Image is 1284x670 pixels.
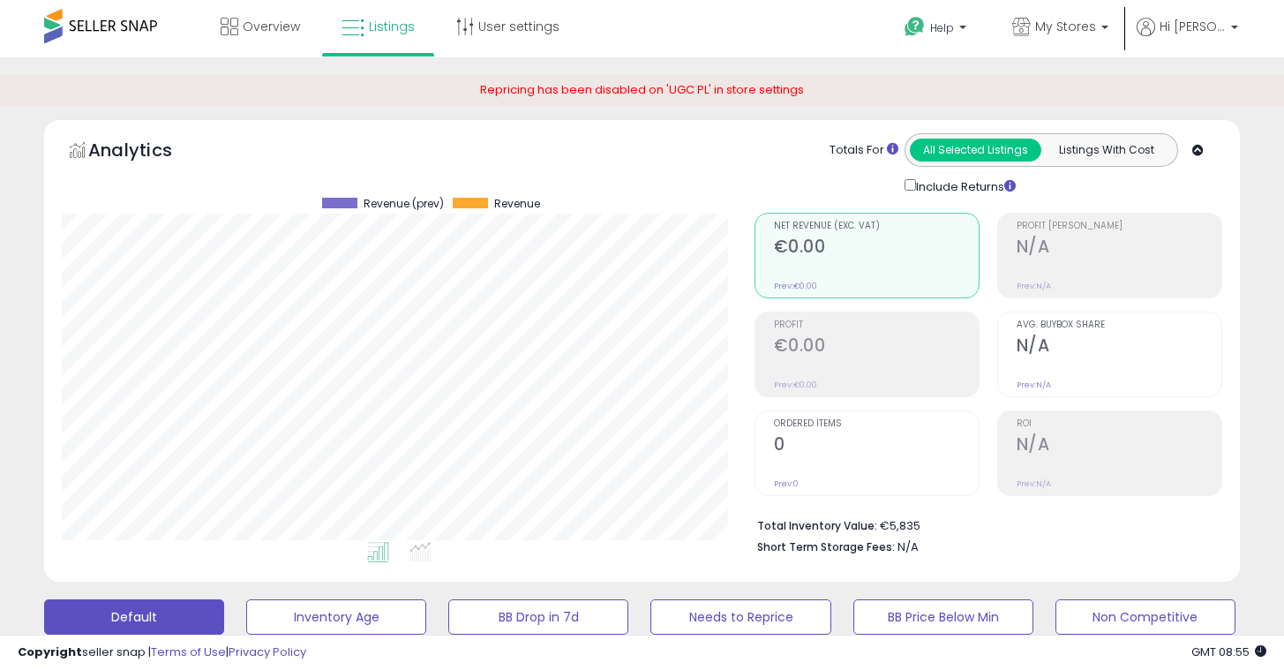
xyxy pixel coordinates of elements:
[1017,419,1221,429] span: ROI
[650,599,830,635] button: Needs to Reprice
[774,380,817,390] small: Prev: €0.00
[774,434,979,458] h2: 0
[853,599,1033,635] button: BB Price Below Min
[774,478,799,489] small: Prev: 0
[1017,237,1221,260] h2: N/A
[1017,478,1051,489] small: Prev: N/A
[757,514,1209,535] li: €5,835
[757,539,895,554] b: Short Term Storage Fees:
[1017,380,1051,390] small: Prev: N/A
[1017,281,1051,291] small: Prev: N/A
[1017,320,1221,330] span: Avg. Buybox Share
[774,281,817,291] small: Prev: €0.00
[1055,599,1235,635] button: Non Competitive
[18,644,306,661] div: seller snap | |
[151,644,226,660] a: Terms of Use
[774,237,979,260] h2: €0.00
[774,335,979,359] h2: €0.00
[480,81,804,98] span: Repricing has been disabled on 'UGC PL' in store settings
[890,3,984,57] a: Help
[897,538,919,555] span: N/A
[1137,18,1238,57] a: Hi [PERSON_NAME]
[1017,222,1221,231] span: Profit [PERSON_NAME]
[1035,18,1096,35] span: My Stores
[904,16,926,38] i: Get Help
[774,222,979,231] span: Net Revenue (Exc. VAT)
[229,644,306,660] a: Privacy Policy
[494,198,540,210] span: Revenue
[757,518,877,533] b: Total Inventory Value:
[910,139,1041,162] button: All Selected Listings
[1160,18,1226,35] span: Hi [PERSON_NAME]
[246,599,426,635] button: Inventory Age
[774,419,979,429] span: Ordered Items
[448,599,628,635] button: BB Drop in 7d
[1040,139,1172,162] button: Listings With Cost
[243,18,300,35] span: Overview
[1017,335,1221,359] h2: N/A
[891,176,1037,196] div: Include Returns
[1191,644,1266,660] span: 2025-08-13 08:55 GMT
[930,20,954,35] span: Help
[364,198,444,210] span: Revenue (prev)
[1017,434,1221,458] h2: N/A
[44,599,224,635] button: Default
[369,18,415,35] span: Listings
[88,138,206,167] h5: Analytics
[774,320,979,330] span: Profit
[18,644,82,660] strong: Copyright
[830,142,898,159] div: Totals For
